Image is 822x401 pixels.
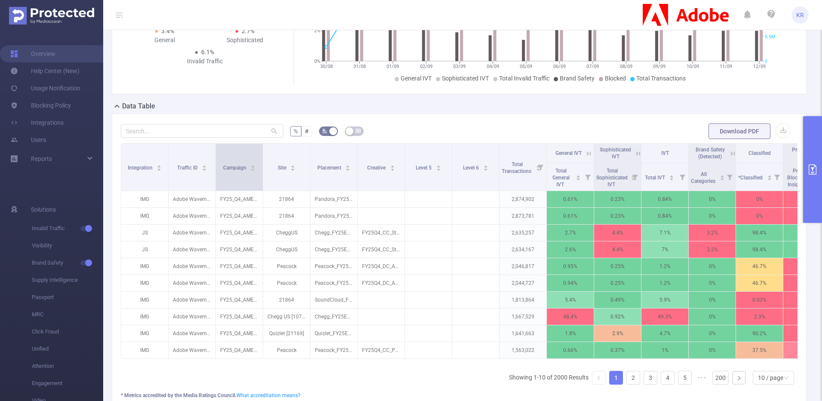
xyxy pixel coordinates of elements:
[661,150,669,156] span: IVT
[463,165,480,171] span: Level 6
[31,201,56,218] span: Solutions
[736,241,783,258] p: 98.4%
[547,208,594,224] p: 0.61%
[509,371,589,385] li: Showing 1-10 of 2000 Results
[736,191,783,207] p: 0%
[121,241,168,258] p: JS
[157,167,162,170] i: icon: caret-down
[720,64,732,69] tspan: 11/09
[712,371,729,385] li: 200
[121,275,168,291] p: IMG
[720,174,725,179] div: Sort
[547,225,594,241] p: 2.7%
[32,254,103,271] span: Brand Safety
[736,292,783,308] p: 0.03%
[736,325,783,342] p: 90.2%
[547,275,594,291] p: 0.94%
[223,165,248,171] span: Campaign
[500,225,546,241] p: 2,635,257
[436,164,441,169] div: Sort
[202,164,207,169] div: Sort
[689,241,736,258] p: 3.2%
[216,325,263,342] p: FY25_Q4_AMER_Creative_STEDiscover_Awareness_Discover_ASY_CRE_185_Digital [287666]
[547,241,594,258] p: 2.6%
[157,164,162,167] i: icon: caret-up
[32,289,103,306] span: Passport
[263,292,310,308] p: 21864
[582,163,594,191] i: Filter menu
[689,258,736,275] p: 0%
[169,308,215,325] p: Adobe Wavemaker WW [15091]
[121,208,168,224] p: IMG
[121,292,168,308] p: IMG
[32,340,103,358] span: Unified
[216,275,263,291] p: FY25_Q4_AMER_DocumentCloud_Acrobat_Awareness_Discover_ASY_DOC_026_Digital [287218]
[748,150,771,156] span: Classified
[263,325,310,342] p: Quizlet [21169]
[641,308,688,325] p: 49.3%
[600,147,631,160] span: Sophisticated IVT
[169,258,215,275] p: Adobe Wavemaker WW [15091]
[641,241,688,258] p: 7%
[553,64,565,69] tspan: 06/09
[294,128,298,135] span: %
[641,225,688,241] p: 7.1%
[547,191,594,207] p: 0.61%
[594,325,641,342] p: 2.9%
[689,292,736,308] p: 0%
[678,371,692,385] li: 5
[695,371,709,385] li: Next 5 Pages
[263,225,310,241] p: CheggUS
[314,59,320,64] tspan: 0%
[121,191,168,207] p: IMG
[720,174,724,176] i: icon: caret-up
[358,275,405,291] p: FY25Q4_DC_AcrobatDC_AcrobatStudio_us_en_DoThatWithAcrobat-DoEverything-15s-VID_1920x1080_NA_Learn...
[251,164,255,167] i: icon: caret-up
[356,128,361,133] i: icon: table
[661,371,675,385] li: 4
[767,177,772,179] i: icon: caret-down
[156,164,162,169] div: Sort
[792,147,822,160] span: Pre-Blocking Insights
[386,64,399,69] tspan: 01/09
[10,80,80,97] a: Usage Notification
[169,275,215,291] p: Adobe Wavemaker WW [15091]
[661,371,674,384] a: 4
[691,171,717,184] span: All Categories
[534,144,546,191] i: Filter menu
[736,376,742,381] i: icon: right
[736,308,783,325] p: 2.3%
[676,163,688,191] i: Filter menu
[678,371,691,384] a: 5
[291,167,295,170] i: icon: caret-down
[724,163,736,191] i: Filter menu
[177,165,199,171] span: Traffic ID
[32,220,103,237] span: Invalid Traffic
[609,371,623,385] li: 1
[713,371,728,384] a: 200
[161,28,174,34] span: 3.4%
[9,7,94,25] img: Protected Media
[169,342,215,358] p: Adobe Wavemaker WW [15091]
[576,174,581,176] i: icon: caret-up
[669,174,674,176] i: icon: caret-up
[390,164,395,167] i: icon: caret-up
[736,275,783,291] p: 46.7%
[547,292,594,308] p: 5.4%
[767,174,772,179] div: Sort
[201,49,214,56] span: 6.1%
[310,208,357,224] p: Pandora_FY25CC_CTX_Audio-Express-QuickAndEasy-30s_US_MOB_Audio_1x1_BusinessUsers_25-54BusinessUse...
[500,258,546,275] p: 2,046,817
[242,28,255,34] span: 2.7%
[290,164,295,169] div: Sort
[547,308,594,325] p: 48.4%
[216,292,263,308] p: FY25_Q4_AMER_Creative_STEDiscover_Awareness_Discover_ASY_CRE_185_Digital [287666]
[436,164,441,167] i: icon: caret-up
[305,128,309,135] span: #
[205,36,285,45] div: Sophisticated
[689,308,736,325] p: 0%
[263,208,310,224] p: 21864
[390,164,395,169] div: Sort
[594,308,641,325] p: 0.92%
[121,308,168,325] p: IMG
